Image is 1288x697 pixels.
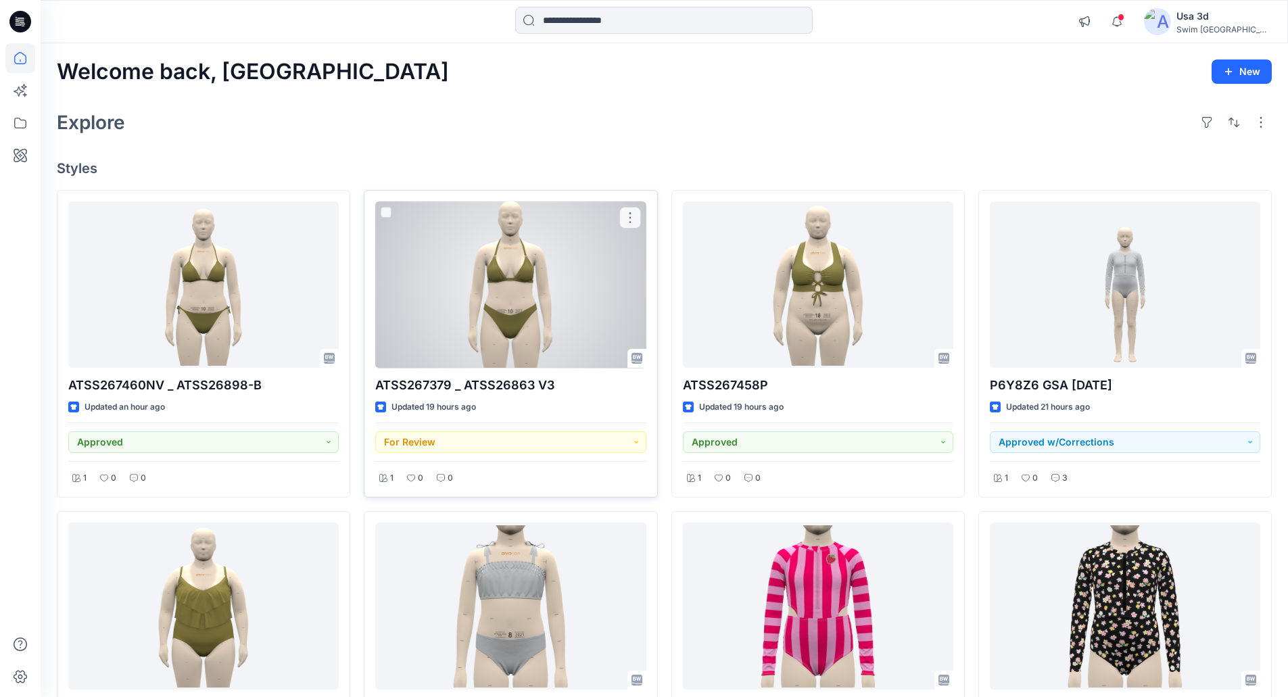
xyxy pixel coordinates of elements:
[57,59,449,85] h2: Welcome back, [GEOGRAPHIC_DATA]
[68,523,339,690] a: ATSS267459P_ATSS268294P JZ
[57,160,1272,176] h4: Styles
[725,471,731,485] p: 0
[1032,471,1038,485] p: 0
[375,201,646,368] a: ATSS267379 _ ATSS26863 V3
[990,376,1260,395] p: P6Y8Z6 GSA [DATE]
[683,376,953,395] p: ATSS267458P
[141,471,146,485] p: 0
[1005,471,1008,485] p: 1
[68,201,339,368] a: ATSS267460NV _ ATSS26898-B
[990,523,1260,690] a: PIDP6Y8Z6_dt
[111,471,116,485] p: 0
[990,201,1260,368] a: P6Y8Z6 GSA 2025.09.02
[1176,24,1271,34] div: Swim [GEOGRAPHIC_DATA]
[698,471,701,485] p: 1
[683,523,953,690] a: PIDKL46XP_dt
[83,471,87,485] p: 1
[1144,8,1171,35] img: avatar
[1212,59,1272,84] button: New
[375,523,646,690] a: PID710EP3_dt
[375,376,646,395] p: ATSS267379 _ ATSS26863 V3
[448,471,453,485] p: 0
[1176,8,1271,24] div: Usa 3d
[57,112,125,133] h2: Explore
[1006,400,1090,414] p: Updated 21 hours ago
[1062,471,1068,485] p: 3
[755,471,761,485] p: 0
[391,400,476,414] p: Updated 19 hours ago
[699,400,784,414] p: Updated 19 hours ago
[683,201,953,368] a: ATSS267458P
[68,376,339,395] p: ATSS267460NV _ ATSS26898-B
[418,471,423,485] p: 0
[390,471,393,485] p: 1
[85,400,165,414] p: Updated an hour ago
